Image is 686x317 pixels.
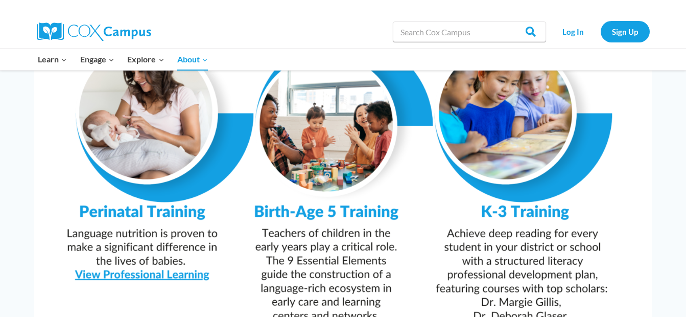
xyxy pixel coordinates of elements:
nav: Primary Navigation [32,49,215,70]
nav: Secondary Navigation [551,21,650,42]
a: Sign Up [601,21,650,42]
input: Search Cox Campus [393,21,546,42]
button: Child menu of Engage [74,49,121,70]
button: Child menu of Explore [121,49,171,70]
button: Child menu of About [171,49,215,70]
button: Child menu of Learn [32,49,74,70]
img: Cox Campus [37,22,151,41]
a: Log In [551,21,596,42]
